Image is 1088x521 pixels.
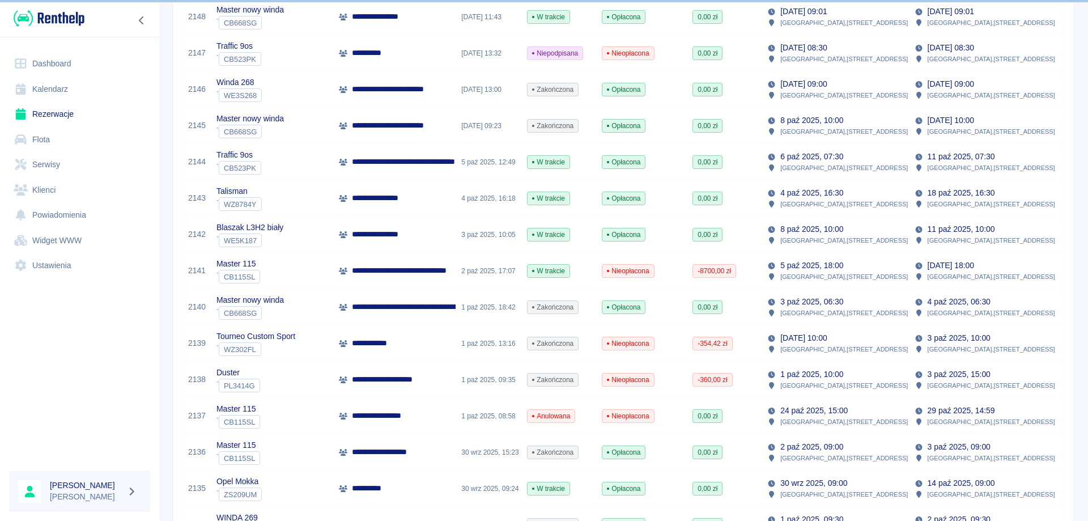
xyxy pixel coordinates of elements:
[780,368,843,380] p: 1 paź 2025, 10:00
[602,411,653,421] span: Nieopłacona
[219,91,261,100] span: WE3S268
[780,187,843,199] p: 4 paź 2025, 16:30
[188,228,206,240] a: 2142
[928,235,1055,245] p: [GEOGRAPHIC_DATA] , [STREET_ADDRESS]
[9,228,150,253] a: Widget WWW
[928,42,974,54] p: [DATE] 08:30
[216,403,260,415] p: Master 115
[216,222,283,234] p: Blaszak L3H2 biały
[456,253,521,289] div: 2 paź 2025, 17:07
[528,484,569,494] span: W trakcie
[528,121,578,131] span: Zakończona
[9,51,150,77] a: Dashboard
[9,9,84,28] a: Renthelp logo
[188,446,206,458] a: 2136
[216,415,260,429] div: `
[528,266,569,276] span: W trakcie
[219,236,261,245] span: WE5K187
[780,126,908,137] p: [GEOGRAPHIC_DATA] , [STREET_ADDRESS]
[602,230,645,240] span: Opłacona
[216,4,284,16] p: Master nowy winda
[456,325,521,362] div: 1 paź 2025, 13:16
[219,55,261,63] span: CB523PK
[456,289,521,325] div: 1 paź 2025, 18:42
[219,382,260,390] span: PL3414G
[528,447,578,458] span: Zakończona
[780,199,908,209] p: [GEOGRAPHIC_DATA] , [STREET_ADDRESS]
[50,491,122,503] p: [PERSON_NAME]
[928,344,1055,354] p: [GEOGRAPHIC_DATA] , [STREET_ADDRESS]
[456,180,521,217] div: 4 paź 2025, 16:18
[188,482,206,494] a: 2135
[602,48,653,58] span: Nieopłacona
[928,78,974,90] p: [DATE] 09:00
[9,253,150,278] a: Ustawienia
[528,84,578,95] span: Zakończona
[216,367,260,379] p: Duster
[928,405,995,417] p: 29 paź 2025, 14:59
[219,273,260,281] span: CB115SL
[216,294,284,306] p: Master nowy winda
[216,161,261,175] div: `
[188,156,206,168] a: 2144
[928,163,1055,173] p: [GEOGRAPHIC_DATA] , [STREET_ADDRESS]
[456,144,521,180] div: 5 paź 2025, 12:49
[693,302,722,312] span: 0,00 zł
[928,90,1055,100] p: [GEOGRAPHIC_DATA] , [STREET_ADDRESS]
[188,83,206,95] a: 2146
[928,272,1055,282] p: [GEOGRAPHIC_DATA] , [STREET_ADDRESS]
[219,490,261,499] span: ZS209UM
[216,185,262,197] p: Talisman
[602,193,645,204] span: Opłacona
[188,47,206,59] a: 2147
[456,362,521,398] div: 1 paź 2025, 09:35
[216,234,283,247] div: `
[780,163,908,173] p: [GEOGRAPHIC_DATA] , [STREET_ADDRESS]
[780,90,908,100] p: [GEOGRAPHIC_DATA] , [STREET_ADDRESS]
[928,296,991,308] p: 4 paź 2025, 06:30
[216,52,261,66] div: `
[188,337,206,349] a: 2139
[693,447,722,458] span: 0,00 zł
[928,223,995,235] p: 11 paź 2025, 10:00
[188,410,206,422] a: 2137
[780,477,847,489] p: 30 wrz 2025, 09:00
[456,434,521,471] div: 30 wrz 2025, 15:23
[528,12,569,22] span: W trakcie
[780,18,908,28] p: [GEOGRAPHIC_DATA] , [STREET_ADDRESS]
[693,48,722,58] span: 0,00 zł
[216,331,295,342] p: Tourneo Custom Sport
[9,152,150,177] a: Serwisy
[780,489,908,499] p: [GEOGRAPHIC_DATA] , [STREET_ADDRESS]
[928,417,1055,427] p: [GEOGRAPHIC_DATA] , [STREET_ADDRESS]
[133,13,150,28] button: Zwiń nawigację
[928,308,1055,318] p: [GEOGRAPHIC_DATA] , [STREET_ADDRESS]
[528,302,578,312] span: Zakończona
[928,54,1055,64] p: [GEOGRAPHIC_DATA] , [STREET_ADDRESS]
[219,164,261,172] span: CB523PK
[216,488,262,501] div: `
[780,332,827,344] p: [DATE] 10:00
[780,54,908,64] p: [GEOGRAPHIC_DATA] , [STREET_ADDRESS]
[216,113,284,125] p: Master nowy winda
[693,157,722,167] span: 0,00 zł
[780,260,843,272] p: 5 paź 2025, 18:00
[188,192,206,204] a: 2143
[216,88,262,102] div: `
[928,126,1055,137] p: [GEOGRAPHIC_DATA] , [STREET_ADDRESS]
[602,84,645,95] span: Opłacona
[9,127,150,153] a: Flota
[9,202,150,228] a: Powiadomienia
[216,451,260,465] div: `
[456,217,521,253] div: 3 paź 2025, 10:05
[693,193,722,204] span: 0,00 zł
[456,471,521,507] div: 30 wrz 2025, 09:24
[780,6,827,18] p: [DATE] 09:01
[216,306,284,320] div: `
[216,258,260,270] p: Master 115
[528,411,575,421] span: Anulowana
[780,344,908,354] p: [GEOGRAPHIC_DATA] , [STREET_ADDRESS]
[9,177,150,203] a: Klienci
[780,308,908,318] p: [GEOGRAPHIC_DATA] , [STREET_ADDRESS]
[9,77,150,102] a: Kalendarz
